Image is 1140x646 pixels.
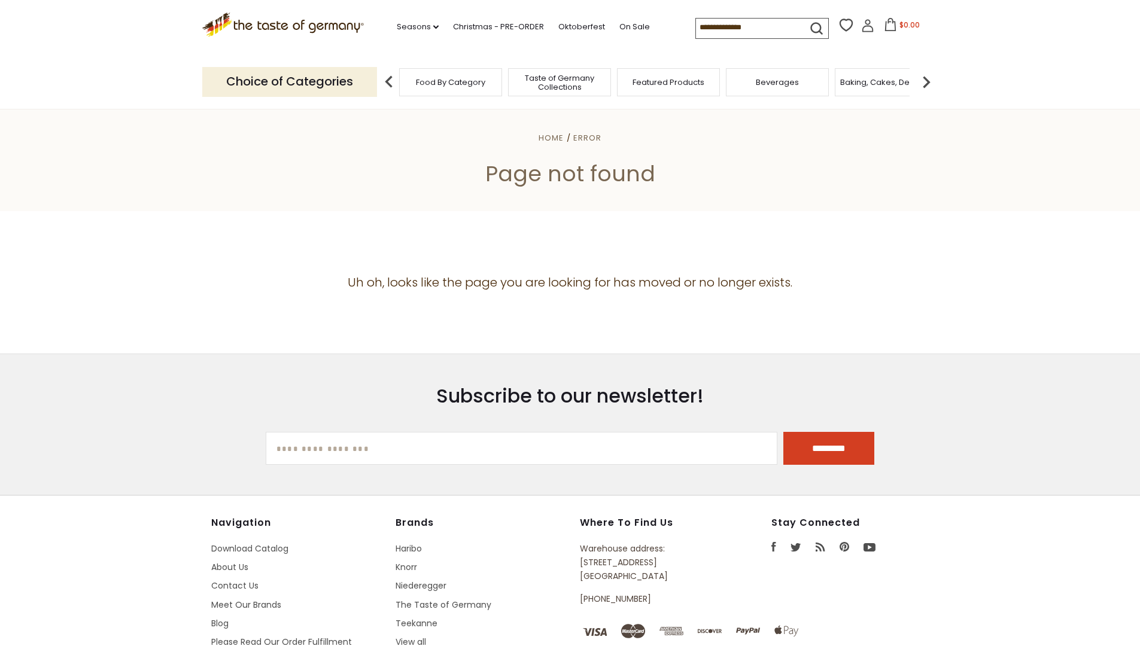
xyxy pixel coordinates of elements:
[416,78,485,87] a: Food By Category
[558,20,605,33] a: Oktoberfest
[619,20,650,33] a: On Sale
[756,78,799,87] a: Beverages
[633,78,704,87] a: Featured Products
[211,599,281,611] a: Meet Our Brands
[202,67,377,96] p: Choice of Categories
[580,592,716,606] p: [PHONE_NUMBER]
[37,160,1103,187] h1: Page not found
[396,517,568,529] h4: Brands
[573,132,601,144] a: Error
[512,74,607,92] a: Taste of Germany Collections
[211,580,259,592] a: Contact Us
[899,20,920,30] span: $0.00
[840,78,933,87] a: Baking, Cakes, Desserts
[877,18,928,36] button: $0.00
[266,384,875,408] h3: Subscribe to our newsletter!
[539,132,564,144] a: Home
[771,517,929,529] h4: Stay Connected
[211,275,929,290] h4: Uh oh, looks like the page you are looking for has moved or no longer exists.
[211,561,248,573] a: About Us
[211,543,288,554] a: Download Catalog
[211,617,229,629] a: Blog
[396,543,422,554] a: Haribo
[580,542,716,584] p: Warehouse address: [STREET_ADDRESS] [GEOGRAPHIC_DATA]
[396,561,417,573] a: Knorr
[377,70,401,94] img: previous arrow
[580,517,716,529] h4: Where to find us
[211,517,384,529] h4: Navigation
[396,599,491,611] a: The Taste of Germany
[914,70,938,94] img: next arrow
[397,20,439,33] a: Seasons
[396,617,437,629] a: Teekanne
[453,20,544,33] a: Christmas - PRE-ORDER
[396,580,446,592] a: Niederegger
